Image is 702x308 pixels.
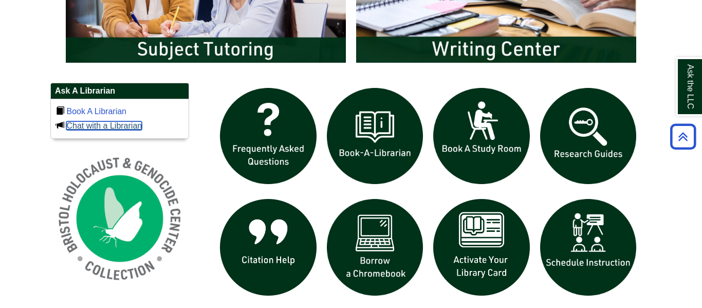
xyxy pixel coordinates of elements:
img: Holocaust and Genocide Collection [50,149,189,288]
img: activate Library Card icon links to form to activate student ID into library card [428,194,535,301]
img: Book a Librarian icon links to book a librarian web page [322,83,429,190]
img: Borrow a chromebook icon links to the borrow a chromebook web page [322,194,429,301]
img: book a study room icon links to book a study room web page [428,83,535,190]
h2: Ask A Librarian [51,83,189,99]
div: slideshow [215,83,641,305]
a: Back to Top [667,130,699,143]
img: frequently asked questions [215,83,322,190]
img: For faculty. Schedule Library Instruction icon links to form. [535,194,642,301]
img: Research Guides icon links to research guides web page [535,83,642,190]
img: citation help icon links to citation help guide page [215,194,322,301]
a: Chat with a Librarian [66,121,142,130]
a: Book A Librarian [66,107,126,116]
